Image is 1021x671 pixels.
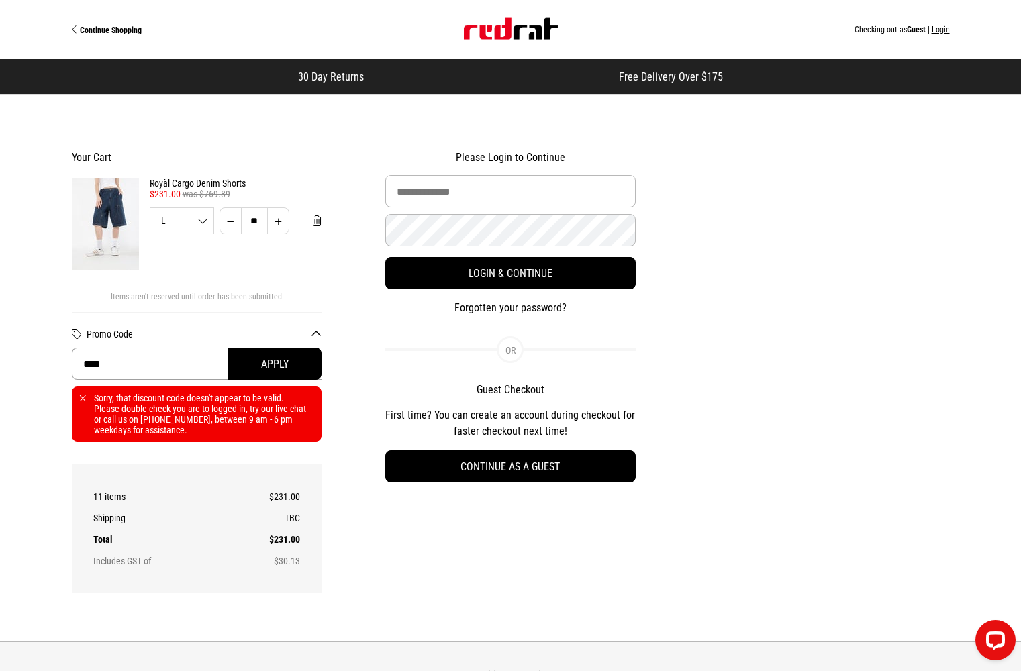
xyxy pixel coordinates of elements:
[619,70,723,83] span: Free Delivery Over $175
[385,450,636,482] button: Continue as a guest
[150,178,322,189] a: Royàl Cargo Denim Shorts
[72,348,322,380] input: Promo Code
[72,386,322,442] div: Sorry, that discount code doesn't appear to be valid. Please double check you are to logged in, t...
[228,529,301,550] td: $231.00
[965,615,1021,671] iframe: LiveChat chat widget
[385,175,636,207] input: Email Address
[385,257,636,289] button: Login & Continue
[301,207,332,234] button: Remove from cart
[291,25,950,34] div: Checking out as
[93,550,228,572] th: Includes GST of
[93,507,228,529] th: Shipping
[72,151,322,164] h2: Your Cart
[228,348,322,380] button: Apply
[220,207,242,234] button: Decrease quantity
[150,189,181,199] span: $231.00
[385,214,636,246] input: Password
[932,25,950,34] button: Login
[87,329,322,340] button: Promo Code
[72,292,322,312] div: Items aren't reserved until order has been submitted
[391,70,592,83] iframe: Customer reviews powered by Trustpilot
[93,529,228,550] th: Total
[228,550,301,572] td: $30.13
[385,300,636,316] button: Forgotten your password?
[267,207,289,234] button: Increase quantity
[183,189,230,199] span: was $769.89
[385,151,636,164] h2: Please Login to Continue
[928,25,930,34] span: |
[80,25,142,35] span: Continue Shopping
[699,151,950,386] iframe: Customer reviews powered by Trustpilot
[907,25,926,34] span: Guest
[241,207,268,234] input: Quantity
[298,70,364,83] span: 30 Day Returns
[72,178,139,270] img: Royàl Cargo Denim Shorts
[385,407,636,440] p: First time? You can create an account during checkout for faster checkout next time!
[385,383,636,397] h2: Guest Checkout
[150,216,213,225] span: L
[228,507,301,529] td: TBC
[72,24,291,35] a: Continue Shopping
[228,486,301,507] td: $231.00
[93,486,228,507] th: 11 items
[464,18,558,40] img: Red Rat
